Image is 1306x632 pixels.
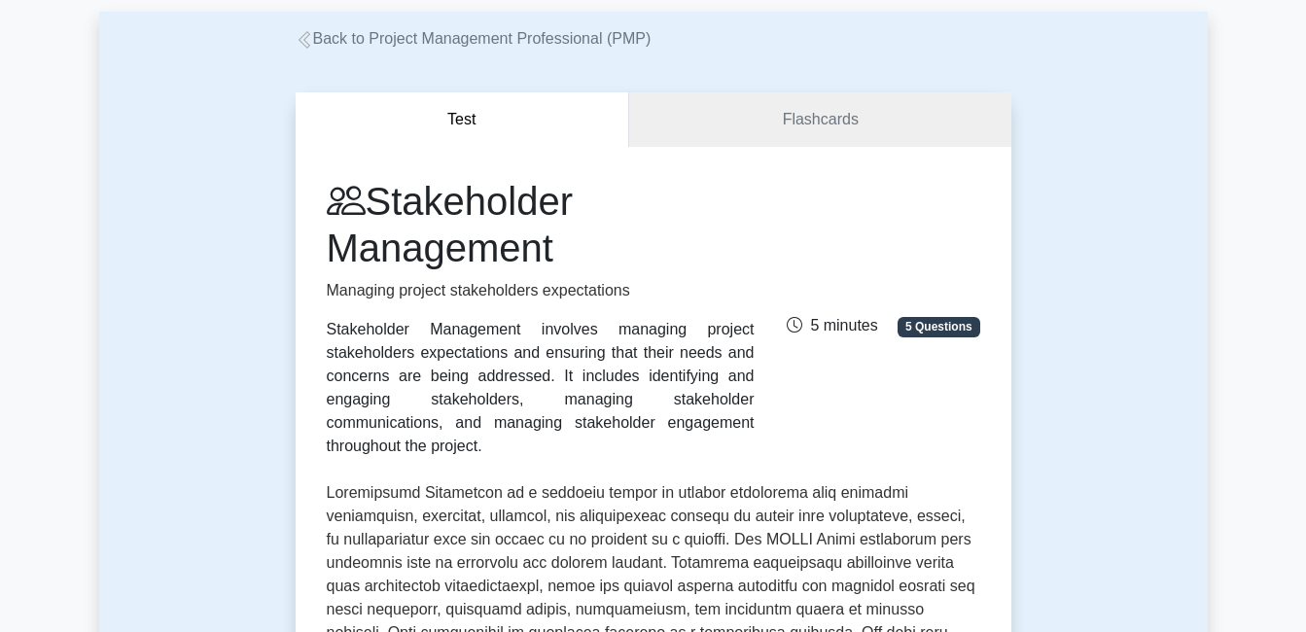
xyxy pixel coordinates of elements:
h1: Stakeholder Management [327,178,755,271]
div: Stakeholder Management involves managing project stakeholders expectations and ensuring that thei... [327,318,755,458]
a: Flashcards [629,92,1010,148]
span: 5 Questions [898,317,979,336]
a: Back to Project Management Professional (PMP) [296,30,652,47]
button: Test [296,92,630,148]
p: Managing project stakeholders expectations [327,279,755,302]
span: 5 minutes [787,317,877,334]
